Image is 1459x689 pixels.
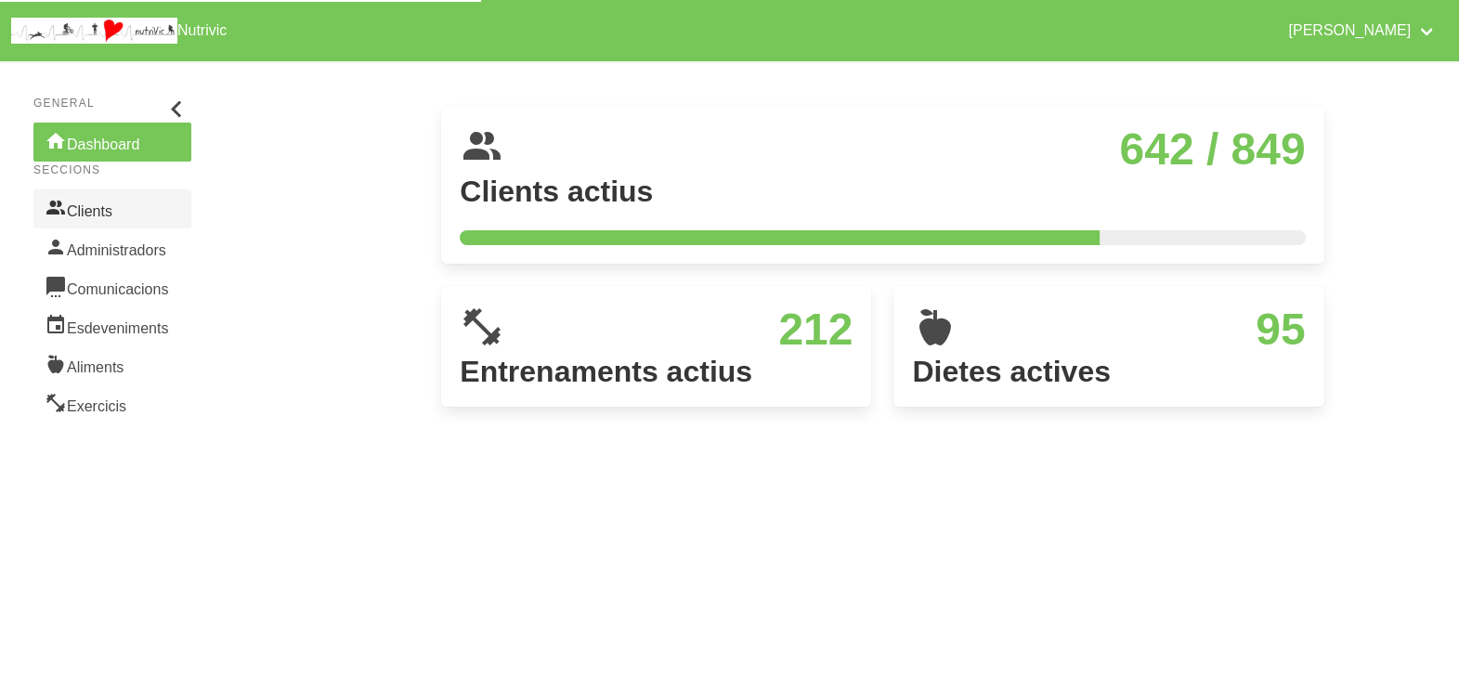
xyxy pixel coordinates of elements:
[33,306,191,345] a: Esdeveniments
[33,384,191,423] a: Exercicis
[33,95,191,111] p: General
[33,162,191,178] p: Seccions
[1277,7,1448,54] a: [PERSON_NAME]
[33,228,191,267] a: Administradors
[460,355,853,388] h4: Entrenaments actius
[912,355,1305,388] h4: Dietes actives
[33,345,191,384] a: Aliments
[33,123,191,162] a: Dashboard
[519,124,1305,175] h3: 642 / 849
[971,305,1305,355] h3: 95
[11,18,177,44] img: company_logo
[33,189,191,228] a: Clients
[519,305,853,355] h3: 212
[460,175,1305,208] h4: Clients actius
[33,267,191,306] a: Comunicacions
